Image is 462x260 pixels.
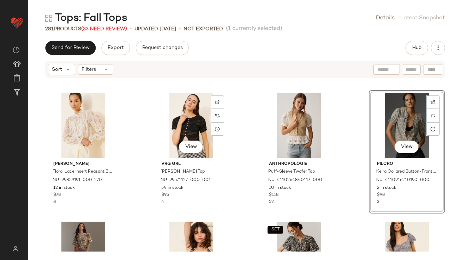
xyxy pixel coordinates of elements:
[179,25,181,33] span: •
[401,144,413,150] span: View
[142,45,183,51] span: Request changes
[156,93,227,158] img: 99571127_001_b
[53,200,56,204] span: 8
[215,100,220,104] img: svg%3e
[45,11,127,25] div: Tops: Fall Tops
[395,141,419,153] button: View
[45,15,52,22] img: svg%3e
[184,25,223,33] p: Not Exported
[161,192,169,198] span: $95
[51,45,90,51] span: Send for Review
[431,113,435,118] img: svg%3e
[226,25,282,33] span: (1 currently selected)
[161,185,184,191] span: 54 in stock
[161,200,164,204] span: 4
[269,192,278,198] span: $118
[376,177,436,184] span: NU-4110916210190-000-015
[45,41,96,55] button: Send for Review
[130,25,132,33] span: •
[406,41,428,55] button: Hub
[52,66,62,73] span: Sort
[268,177,328,184] span: NU-4110264840117-000-014
[376,14,395,23] a: Details
[268,226,283,234] button: SET
[161,161,221,167] span: VRG GRL
[8,246,22,252] img: svg%3e
[53,177,102,184] span: NU-99859191-000-270
[101,41,130,55] button: Export
[269,185,291,191] span: 10 in stock
[134,25,176,33] p: updated [DATE]
[53,192,61,198] span: $78
[269,161,329,167] span: Anthropologie
[161,169,205,175] span: [PERSON_NAME] Top
[45,26,54,32] span: 281
[53,169,113,175] span: Floral Lace Insert Peasant Blouse
[53,185,75,191] span: 12 in stock
[179,141,203,153] button: View
[48,93,119,158] img: 99859191_270_b
[45,25,127,33] div: Products
[82,66,96,73] span: Filters
[269,200,274,204] span: 52
[10,16,24,30] img: heart_red.DM2ytmEG.svg
[81,26,127,32] span: (33 Need Review)
[268,169,315,175] span: Puff-Sleeve Twofer Top
[263,93,335,158] img: 4110264840117_014_b
[136,41,189,55] button: Request changes
[161,177,211,184] span: NU-99571127-000-001
[13,47,20,54] img: svg%3e
[107,45,124,51] span: Export
[371,93,443,158] img: 4110916210190_015_b
[215,113,220,118] img: svg%3e
[412,45,422,51] span: Hub
[185,144,197,150] span: View
[53,161,113,167] span: [PERSON_NAME]
[431,100,435,104] img: svg%3e
[271,227,280,232] span: SET
[376,169,436,175] span: Keira Collared Button-Front Blouse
